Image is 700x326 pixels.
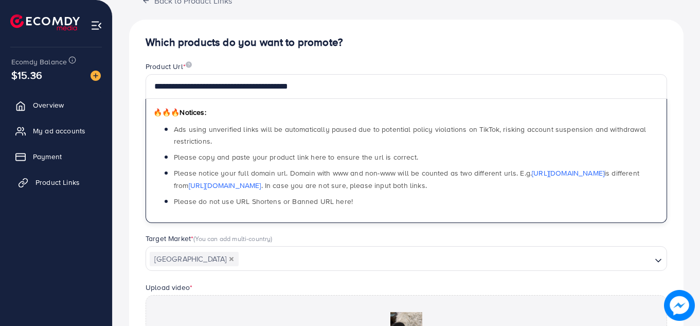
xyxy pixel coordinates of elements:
input: Search for option [240,251,651,267]
span: (You can add multi-country) [193,234,272,243]
a: My ad accounts [8,121,104,141]
span: Notices: [153,107,206,117]
h4: Which products do you want to promote? [146,36,667,49]
span: Please do not use URL Shortens or Banned URL here! [174,196,353,207]
span: My ad accounts [33,126,85,136]
img: logo [10,14,80,30]
span: [GEOGRAPHIC_DATA] [150,252,239,266]
span: Payment [33,151,62,162]
label: Target Market [146,233,273,244]
span: Product Links [35,177,80,187]
span: Overview [33,100,64,110]
span: Ecomdy Balance [11,57,67,67]
div: Search for option [146,246,667,271]
img: menu [91,20,102,31]
a: [URL][DOMAIN_NAME] [532,168,604,178]
span: Ads using unverified links will be automatically paused due to potential policy violations on Tik... [174,124,646,146]
a: Overview [8,95,104,115]
span: Please copy and paste your product link here to ensure the url is correct. [174,152,418,162]
label: Product Url [146,61,192,72]
span: $15.36 [11,67,42,82]
span: 🔥🔥🔥 [153,107,180,117]
a: Payment [8,146,104,167]
button: Deselect Pakistan [229,256,234,262]
a: [URL][DOMAIN_NAME] [189,180,261,191]
img: image [91,71,101,81]
img: image [186,61,192,68]
a: Product Links [8,172,104,193]
img: image [664,290,695,321]
label: Upload video [146,282,192,293]
span: Please notice your full domain url. Domain with www and non-www will be counted as two different ... [174,168,639,190]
